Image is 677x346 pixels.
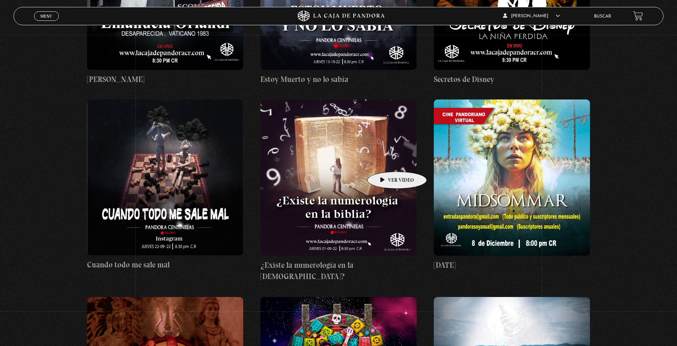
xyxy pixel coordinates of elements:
h4: [PERSON_NAME] [87,74,243,85]
h4: [DATE] [434,259,590,271]
h4: Cuando todo me sale mal [87,259,243,271]
h4: ¿Existe la numerología en la [DEMOGRAPHIC_DATA]? [260,259,416,282]
span: Menu [40,14,52,18]
a: Buscar [594,14,611,19]
a: ¿Existe la numerología en la [DEMOGRAPHIC_DATA]? [260,99,416,282]
span: [PERSON_NAME] [503,14,560,18]
a: [DATE] [434,99,590,271]
span: Cerrar [38,20,55,25]
h4: Estoy Muerto y no lo sabía [260,74,416,85]
a: Cuando todo me sale mal [87,99,243,271]
a: View your shopping cart [633,11,643,21]
h4: Secretos de Disney [434,74,590,85]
